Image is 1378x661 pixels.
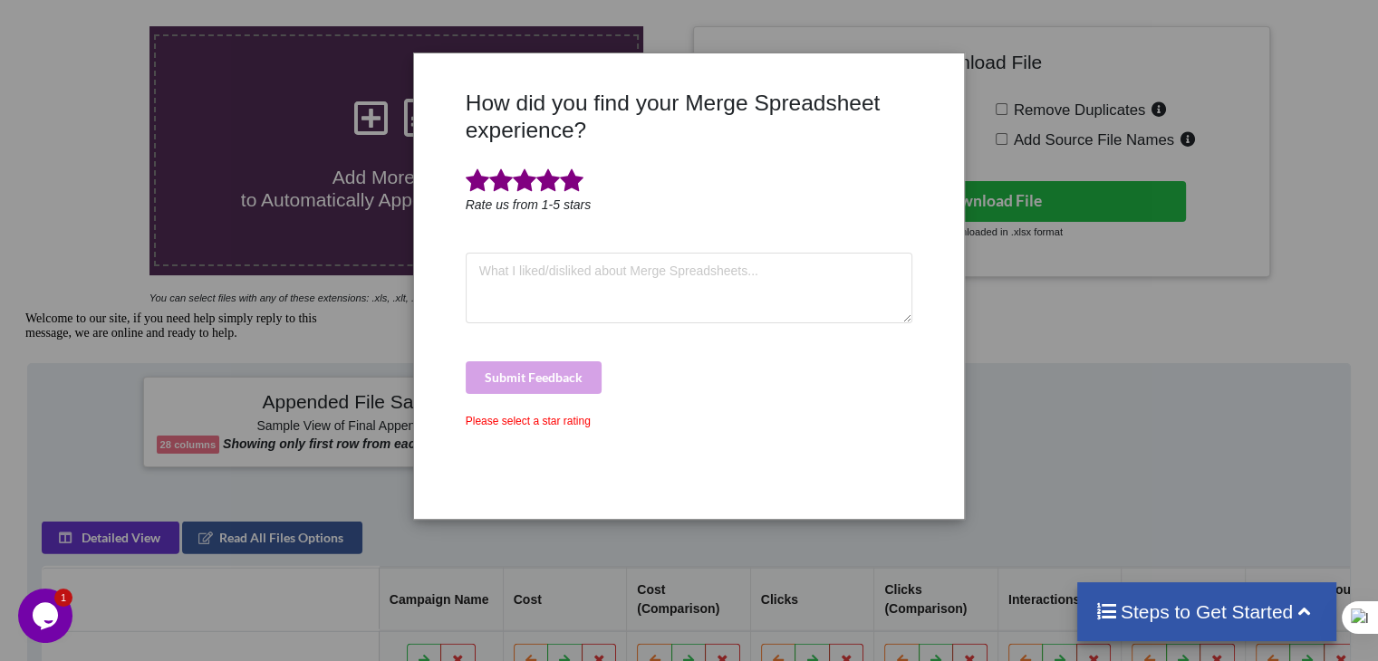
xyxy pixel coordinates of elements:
iframe: chat widget [18,304,344,580]
h3: How did you find your Merge Spreadsheet experience? [466,90,913,143]
div: Welcome to our site, if you need help simply reply to this message, we are online and ready to help. [7,7,333,36]
div: Please select a star rating [466,413,913,429]
h4: Steps to Get Started [1095,600,1319,623]
span: Welcome to our site, if you need help simply reply to this message, we are online and ready to help. [7,7,299,35]
i: Rate us from 1-5 stars [466,197,592,212]
iframe: chat widget [18,589,76,643]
